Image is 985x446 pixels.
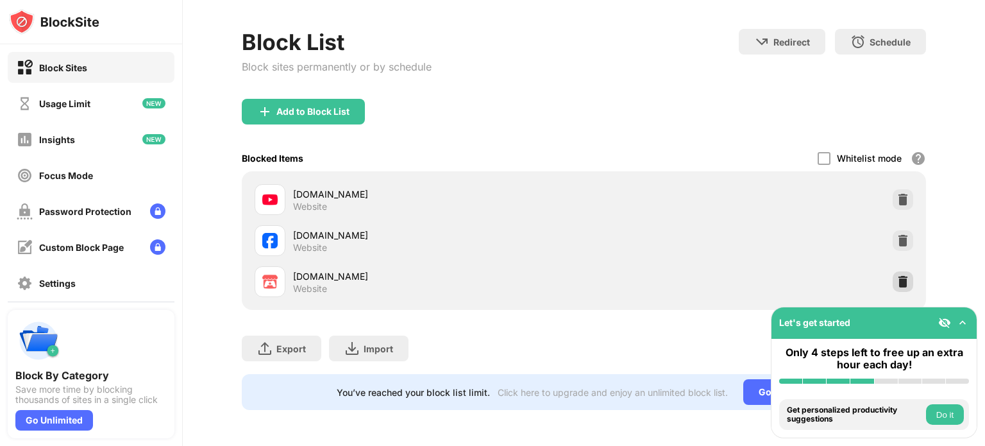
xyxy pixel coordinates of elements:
[262,274,278,289] img: favicons
[39,62,87,73] div: Block Sites
[9,9,99,35] img: logo-blocksite.svg
[39,98,90,109] div: Usage Limit
[926,404,964,425] button: Do it
[293,242,327,253] div: Website
[142,98,165,108] img: new-icon.svg
[870,37,911,47] div: Schedule
[787,406,923,424] div: Get personalized productivity suggestions
[150,239,165,255] img: lock-menu.svg
[242,60,432,73] div: Block sites permanently or by schedule
[15,384,167,405] div: Save more time by blocking thousands of sites in a single click
[498,387,728,398] div: Click here to upgrade and enjoy an unlimited block list.
[293,228,584,242] div: [DOMAIN_NAME]
[17,132,33,148] img: insights-off.svg
[262,233,278,248] img: favicons
[293,201,327,212] div: Website
[293,283,327,295] div: Website
[39,242,124,253] div: Custom Block Page
[15,318,62,364] img: push-categories.svg
[150,203,165,219] img: lock-menu.svg
[17,203,33,219] img: password-protection-off.svg
[142,134,165,144] img: new-icon.svg
[242,153,303,164] div: Blocked Items
[743,379,831,405] div: Go Unlimited
[15,410,93,431] div: Go Unlimited
[39,134,75,145] div: Insights
[779,317,850,328] div: Let's get started
[779,347,969,371] div: Only 4 steps left to free up an extra hour each day!
[837,153,902,164] div: Whitelist mode
[39,170,93,181] div: Focus Mode
[39,206,131,217] div: Password Protection
[293,270,584,283] div: [DOMAIN_NAME]
[773,37,810,47] div: Redirect
[17,167,33,184] img: focus-off.svg
[17,60,33,76] img: block-on.svg
[17,275,33,291] img: settings-off.svg
[276,107,349,117] div: Add to Block List
[17,239,33,255] img: customize-block-page-off.svg
[956,316,969,329] img: omni-setup-toggle.svg
[364,343,393,354] div: Import
[262,192,278,207] img: favicons
[17,96,33,112] img: time-usage-off.svg
[276,343,306,354] div: Export
[938,316,951,329] img: eye-not-visible.svg
[293,187,584,201] div: [DOMAIN_NAME]
[39,278,76,289] div: Settings
[337,387,490,398] div: You’ve reached your block list limit.
[15,369,167,382] div: Block By Category
[242,29,432,55] div: Block List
